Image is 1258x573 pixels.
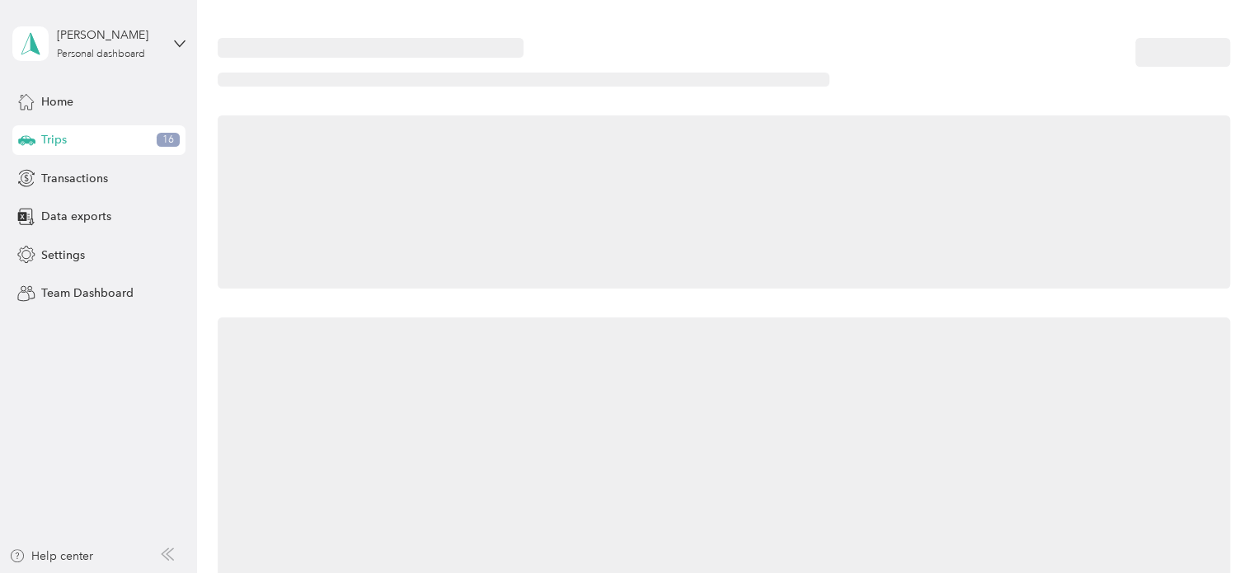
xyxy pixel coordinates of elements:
[41,93,73,110] span: Home
[41,284,134,302] span: Team Dashboard
[9,547,93,565] button: Help center
[57,49,145,59] div: Personal dashboard
[41,170,108,187] span: Transactions
[41,131,67,148] span: Trips
[41,208,111,225] span: Data exports
[1166,481,1258,573] iframe: Everlance-gr Chat Button Frame
[57,26,160,44] div: [PERSON_NAME]
[41,247,85,264] span: Settings
[157,133,180,148] span: 16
